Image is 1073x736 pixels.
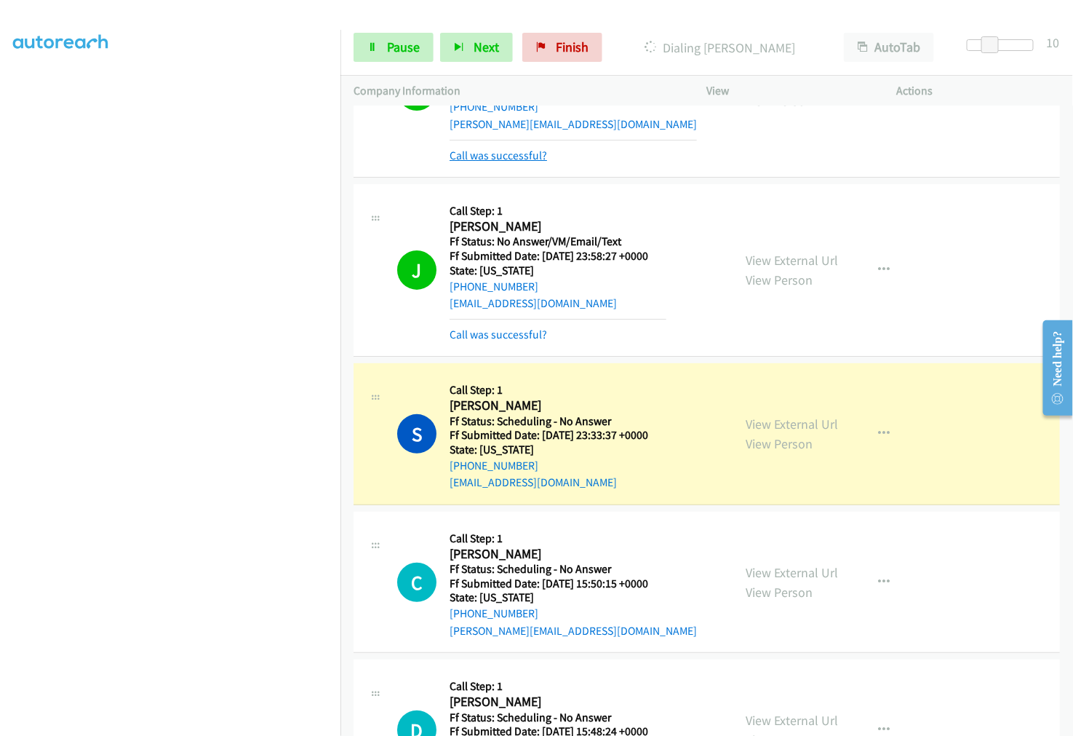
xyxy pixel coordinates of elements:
[450,590,697,605] h5: State: [US_STATE]
[450,606,538,620] a: [PHONE_NUMBER]
[450,328,547,341] a: Call was successful?
[387,39,420,55] span: Pause
[450,149,547,162] a: Call was successful?
[474,39,499,55] span: Next
[844,33,934,62] button: AutoTab
[450,296,617,310] a: [EMAIL_ADDRESS][DOMAIN_NAME]
[450,577,697,591] h5: Ff Submitted Date: [DATE] 15:50:15 +0000
[440,33,513,62] button: Next
[746,272,813,288] a: View Person
[896,82,1060,100] p: Actions
[450,624,697,638] a: [PERSON_NAME][EMAIL_ADDRESS][DOMAIN_NAME]
[450,694,648,711] h2: [PERSON_NAME]
[450,204,666,218] h5: Call Step: 1
[746,564,839,581] a: View External Url
[450,711,648,725] h5: Ff Status: Scheduling - No Answer
[746,584,813,601] a: View Person
[450,475,617,489] a: [EMAIL_ADDRESS][DOMAIN_NAME]
[522,33,602,62] a: Finish
[450,117,697,131] a: [PERSON_NAME][EMAIL_ADDRESS][DOMAIN_NAME]
[397,563,436,602] h1: C
[397,563,436,602] div: The call is yet to be attempted
[13,42,340,734] iframe: Dialpad
[450,414,666,429] h5: Ff Status: Scheduling - No Answer
[354,33,434,62] a: Pause
[450,218,666,235] h2: [PERSON_NAME]
[746,712,839,729] a: View External Url
[397,414,436,454] h1: S
[450,100,538,114] a: [PHONE_NUMBER]
[450,397,666,414] h2: [PERSON_NAME]
[397,250,436,290] h1: J
[450,531,697,546] h5: Call Step: 1
[450,234,666,249] h5: Ff Status: No Answer/VM/Email/Text
[450,459,538,472] a: [PHONE_NUMBER]
[707,82,871,100] p: View
[450,546,697,563] h2: [PERSON_NAME]
[450,264,666,278] h5: State: [US_STATE]
[622,38,818,58] p: Dialing [PERSON_NAME]
[450,428,666,443] h5: Ff Submitted Date: [DATE] 23:33:37 +0000
[450,562,697,577] h5: Ff Status: Scheduling - No Answer
[556,39,589,55] span: Finish
[1047,33,1060,52] div: 10
[450,280,538,293] a: [PHONE_NUMBER]
[1032,310,1073,426] iframe: Resource Center
[746,435,813,452] a: View Person
[746,252,839,269] a: View External Url
[746,416,839,432] a: View External Url
[450,443,666,457] h5: State: [US_STATE]
[450,383,666,397] h5: Call Step: 1
[450,249,666,264] h5: Ff Submitted Date: [DATE] 23:58:27 +0000
[354,82,681,100] p: Company Information
[450,679,648,694] h5: Call Step: 1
